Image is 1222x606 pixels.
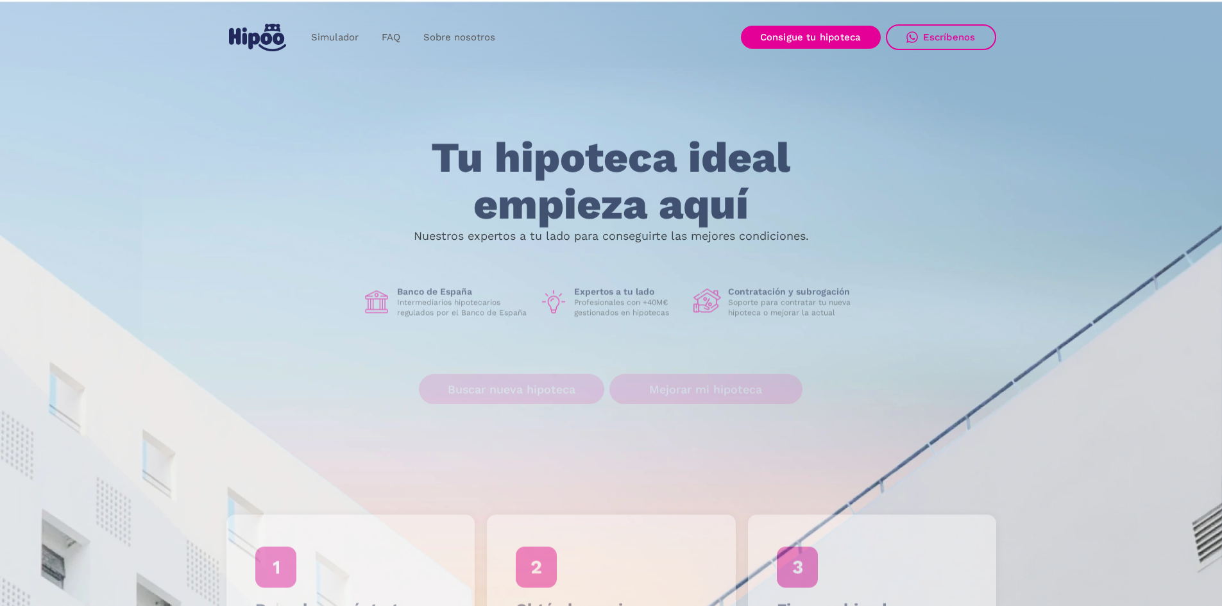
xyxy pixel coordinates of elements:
[419,375,604,405] a: Buscar nueva hipoteca
[412,25,507,50] a: Sobre nosotros
[574,298,683,318] p: Profesionales con +40M€ gestionados en hipotecas
[368,135,854,228] h1: Tu hipoteca ideal empieza aquí
[574,286,683,298] h1: Expertos a tu lado
[414,231,809,241] p: Nuestros expertos a tu lado para conseguirte las mejores condiciones.
[397,286,529,298] h1: Banco de España
[300,25,370,50] a: Simulador
[923,31,976,43] div: Escríbenos
[728,286,860,298] h1: Contratación y subrogación
[728,298,860,318] p: Soporte para contratar tu nueva hipoteca o mejorar la actual
[609,375,802,405] a: Mejorar mi hipoteca
[741,26,881,49] a: Consigue tu hipoteca
[226,19,289,56] a: home
[886,24,996,50] a: Escríbenos
[397,298,529,318] p: Intermediarios hipotecarios regulados por el Banco de España
[370,25,412,50] a: FAQ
